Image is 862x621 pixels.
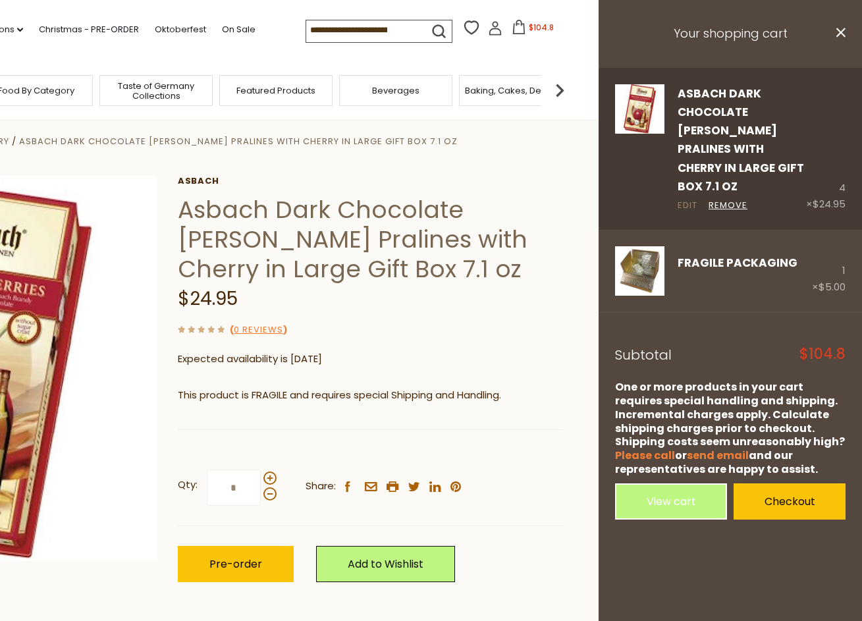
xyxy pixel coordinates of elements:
div: One or more products in your cart requires special handling and shipping. Incremental charges app... [615,381,846,477]
span: $24.95 [813,197,846,211]
span: $5.00 [819,280,846,294]
span: $104.8 [799,347,846,362]
img: next arrow [547,77,573,103]
a: Checkout [734,483,846,520]
a: View cart [615,483,727,520]
img: FRAGILE Packaging [615,246,664,296]
strong: Qty: [178,477,198,493]
a: Edit [678,199,697,213]
input: Qty: [207,470,261,506]
span: Share: [306,478,336,495]
div: 1 × [812,246,846,296]
a: Asbach Dark Chocolate [PERSON_NAME] Pralines with Cherry in Large Gift Box 7.1 oz [19,135,458,148]
a: Featured Products [236,86,315,95]
a: Asbach Dark Chocolate Brandy Pralines with Cherry in Large Gift Box [615,84,664,213]
a: On Sale [222,22,256,37]
p: Expected availability is [DATE] [178,351,563,367]
a: Beverages [372,86,419,95]
a: FRAGILE Packaging [678,255,797,271]
a: Add to Wishlist [316,546,455,582]
span: $24.95 [178,286,238,311]
a: Asbach [178,176,563,186]
a: 0 Reviews [234,323,283,337]
p: This product is FRAGILE and requires special Shipping and Handling. [178,387,563,404]
div: 4 × [806,84,846,213]
a: Oktoberfest [155,22,206,37]
a: send email [687,448,749,463]
a: Remove [709,199,747,213]
a: Please call [615,448,675,463]
h1: Asbach Dark Chocolate [PERSON_NAME] Pralines with Cherry in Large Gift Box 7.1 oz [178,195,563,284]
span: Pre-order [209,556,262,572]
span: ( ) [230,323,287,336]
a: Baking, Cakes, Desserts [465,86,567,95]
span: $104.8 [529,22,554,33]
button: Pre-order [178,546,294,582]
a: Asbach Dark Chocolate [PERSON_NAME] Pralines with Cherry in Large Gift Box 7.1 oz [678,86,804,195]
li: We will ship this product in heat-protective, cushioned packaging and ice during warm weather mon... [190,414,563,430]
a: Taste of Germany Collections [103,81,209,101]
button: $104.8 [505,20,561,40]
img: Asbach Dark Chocolate Brandy Pralines with Cherry in Large Gift Box [615,84,664,134]
span: Subtotal [615,346,672,364]
a: Christmas - PRE-ORDER [39,22,139,37]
